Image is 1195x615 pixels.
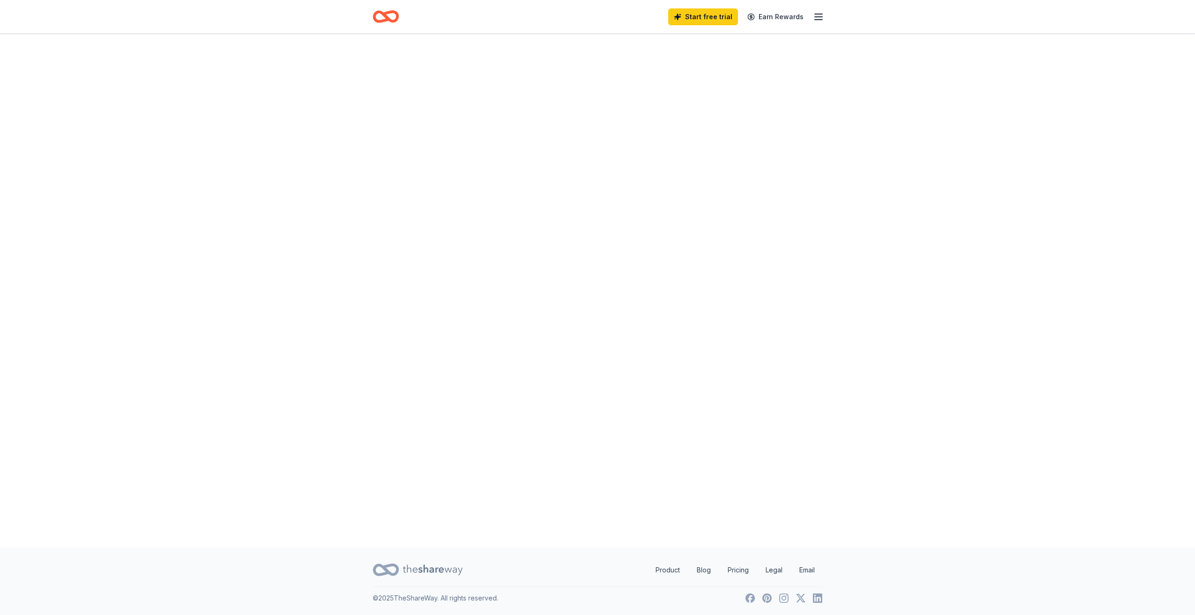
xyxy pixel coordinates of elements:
[742,8,809,25] a: Earn Rewards
[373,593,498,604] p: © 2025 TheShareWay. All rights reserved.
[648,561,822,579] nav: quick links
[720,561,756,579] a: Pricing
[689,561,718,579] a: Blog
[758,561,790,579] a: Legal
[792,561,822,579] a: Email
[668,8,738,25] a: Start free trial
[648,561,687,579] a: Product
[373,6,399,28] a: Home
